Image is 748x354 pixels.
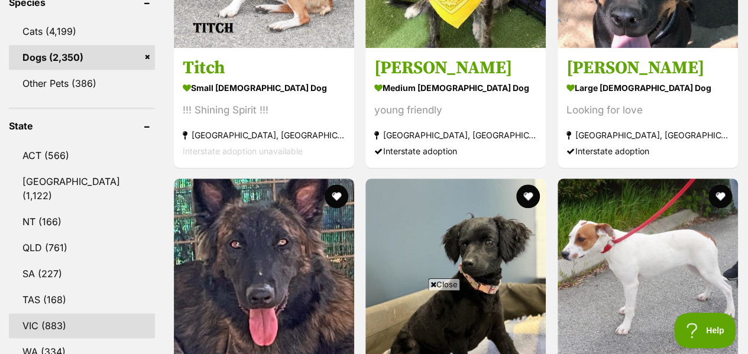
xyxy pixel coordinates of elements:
[9,313,155,338] a: VIC (883)
[566,126,729,142] strong: [GEOGRAPHIC_DATA], [GEOGRAPHIC_DATA]
[566,56,729,79] h3: [PERSON_NAME]
[566,102,729,118] div: Looking for love
[374,79,537,96] strong: medium [DEMOGRAPHIC_DATA] Dog
[9,45,155,70] a: Dogs (2,350)
[428,278,460,290] span: Close
[9,143,155,168] a: ACT (566)
[374,102,537,118] div: young friendly
[325,184,348,208] button: favourite
[374,126,537,142] strong: [GEOGRAPHIC_DATA], [GEOGRAPHIC_DATA]
[183,126,345,142] strong: [GEOGRAPHIC_DATA], [GEOGRAPHIC_DATA]
[159,295,590,348] iframe: Advertisement
[183,79,345,96] strong: small [DEMOGRAPHIC_DATA] Dog
[9,209,155,234] a: NT (166)
[174,47,354,167] a: Titch small [DEMOGRAPHIC_DATA] Dog !!! Shining Spirit !!! [GEOGRAPHIC_DATA], [GEOGRAPHIC_DATA] In...
[566,79,729,96] strong: large [DEMOGRAPHIC_DATA] Dog
[517,184,540,208] button: favourite
[558,47,738,167] a: [PERSON_NAME] large [DEMOGRAPHIC_DATA] Dog Looking for love [GEOGRAPHIC_DATA], [GEOGRAPHIC_DATA] ...
[9,287,155,312] a: TAS (168)
[183,102,345,118] div: !!! Shining Spirit !!!
[9,121,155,131] header: State
[9,71,155,96] a: Other Pets (386)
[9,19,155,44] a: Cats (4,199)
[374,56,537,79] h3: [PERSON_NAME]
[9,235,155,260] a: QLD (761)
[374,142,537,158] div: Interstate adoption
[566,142,729,158] div: Interstate adoption
[674,313,736,348] iframe: Help Scout Beacon - Open
[365,47,546,167] a: [PERSON_NAME] medium [DEMOGRAPHIC_DATA] Dog young friendly [GEOGRAPHIC_DATA], [GEOGRAPHIC_DATA] I...
[9,169,155,208] a: [GEOGRAPHIC_DATA] (1,122)
[708,184,732,208] button: favourite
[9,261,155,286] a: SA (227)
[183,56,345,79] h3: Titch
[183,145,303,155] span: Interstate adoption unavailable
